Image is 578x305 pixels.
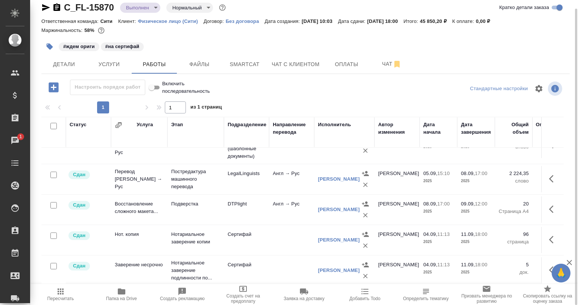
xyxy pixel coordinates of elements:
[41,27,84,33] p: Маржинальность:
[224,257,269,284] td: Сертифай
[335,284,395,305] button: Добавить Todo
[499,200,529,208] p: 20
[227,60,263,69] span: Smartcat
[84,27,96,33] p: 58%
[318,267,360,273] a: [PERSON_NAME]
[265,18,301,24] p: Дата создания:
[350,296,380,301] span: Добавить Todo
[403,18,420,24] p: Итого:
[73,201,85,209] p: Сдан
[360,210,371,221] button: Удалить
[374,257,420,284] td: [PERSON_NAME]
[274,284,335,305] button: Заявка на доставку
[68,231,107,241] div: Менеджер проверил работу исполнителя, передает ее на следующий этап
[360,270,371,282] button: Удалить
[63,43,95,50] p: #ждем ориги
[96,26,106,35] button: 16185.79 RUB;
[190,103,222,113] span: из 1 страниц
[68,200,107,210] div: Менеджер проверил работу исполнителя, передает ее на следующий этап
[318,121,351,128] div: Исполнитель
[73,171,85,178] p: Сдан
[52,3,61,12] button: Скопировать ссылку
[41,38,58,55] button: Добавить тэг
[374,227,420,253] td: [PERSON_NAME]
[137,121,153,128] div: Услуга
[162,80,210,95] span: Включить последовательность
[302,18,338,24] p: [DATE] 10:03
[475,231,487,237] p: 18:00
[30,284,91,305] button: Пересчитать
[461,208,491,215] p: 2025
[204,18,226,24] p: Договор:
[171,200,220,208] p: Подверстка
[15,133,26,140] span: 1
[360,259,371,270] button: Назначить
[423,177,453,185] p: 2025
[360,179,371,190] button: Удалить
[423,208,453,215] p: 2025
[46,60,82,69] span: Детали
[171,121,183,128] div: Этап
[499,208,529,215] p: Страница А4
[423,231,437,237] p: 04.09,
[423,238,453,246] p: 2025
[64,2,114,12] a: C_FL-15870
[374,166,420,192] td: [PERSON_NAME]
[499,177,529,185] p: слово
[522,293,573,304] span: Скопировать ссылку на оценку заказа
[536,231,574,238] p: 96
[437,231,450,237] p: 11:13
[374,196,420,223] td: [PERSON_NAME]
[273,121,310,136] div: Направление перевода
[171,231,220,246] p: Нотариальное заверение копии
[171,259,220,282] p: Нотариальное заверение подлинности по...
[552,264,570,282] button: 🙏
[124,5,151,11] button: Выполнен
[284,296,324,301] span: Заявка на доставку
[468,83,530,95] div: split button
[475,171,487,176] p: 17:00
[118,18,138,24] p: Клиент:
[378,121,416,136] div: Автор изменения
[367,18,404,24] p: [DATE] 18:00
[228,121,266,128] div: Подразделение
[318,237,360,243] a: [PERSON_NAME]
[43,80,64,95] button: Добавить работу
[41,18,100,24] p: Ответственная команда:
[461,231,475,237] p: 11.09,
[536,238,574,246] p: страница
[2,131,28,150] a: 1
[545,200,563,218] button: Здесь прячутся важные кнопки
[536,121,574,136] div: Оплачиваемый объем
[536,208,574,215] p: Страница А4
[73,232,85,239] p: Сдан
[318,176,360,182] a: [PERSON_NAME]
[100,43,145,49] span: на сертифай
[181,60,218,69] span: Файлы
[360,145,371,156] button: Удалить
[269,166,314,192] td: Англ → Рус
[499,261,529,269] p: 5
[461,262,475,267] p: 11.09,
[47,296,74,301] span: Пересчитать
[499,170,529,177] p: 2 224,35
[111,196,167,223] td: Восстановление сложного макета...
[226,18,265,24] a: Без договора
[91,60,127,69] span: Услуги
[41,3,50,12] button: Скопировать ссылку для ЯМессенджера
[555,265,567,281] span: 🙏
[499,269,529,276] p: док.
[461,201,475,207] p: 09.09,
[437,171,450,176] p: 15:10
[545,170,563,188] button: Здесь прячутся важные кнопки
[115,121,122,129] button: Сгруппировать
[499,121,529,136] div: Общий объем
[536,200,574,208] p: 20
[423,171,437,176] p: 05.09,
[420,18,452,24] p: 45 850,20 ₽
[73,262,85,270] p: Сдан
[499,231,529,238] p: 96
[138,18,204,24] a: Физическое лицо (Сити)
[360,240,371,251] button: Удалить
[517,284,578,305] button: Скопировать ссылку на оценку заказа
